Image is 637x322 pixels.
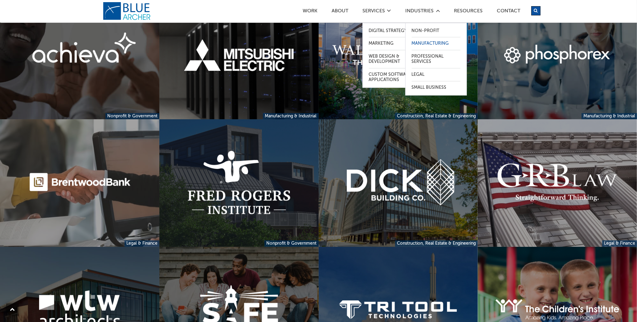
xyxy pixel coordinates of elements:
[105,113,159,120] a: Nonprofit & Government
[303,9,318,15] a: Work
[362,9,386,15] a: SERVICES
[332,9,349,15] a: ABOUT
[369,37,418,50] a: Marketing
[454,9,483,15] a: Resources
[412,81,460,94] a: Small Business
[412,37,460,50] a: Manufacturing
[395,240,478,247] a: Construction, Real Estate & Engineering
[405,9,434,15] a: Industries
[369,25,418,37] a: Digital Strategy
[395,113,478,120] a: Construction, Real Estate & Engineering
[125,240,159,247] a: Legal & Finance
[412,50,460,68] a: Professional Services
[412,68,460,81] a: Legal
[369,68,418,86] a: Custom Software Applications
[497,9,521,15] a: Contact
[263,113,318,120] a: Manufacturing & Industrial
[582,113,637,120] a: Manufacturing & Industrial
[602,240,637,247] a: Legal & Finance
[264,240,318,247] a: Nonprofit & Government
[369,50,418,68] a: Web Design & Development
[412,25,460,37] a: Non-Profit
[103,2,152,20] a: logo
